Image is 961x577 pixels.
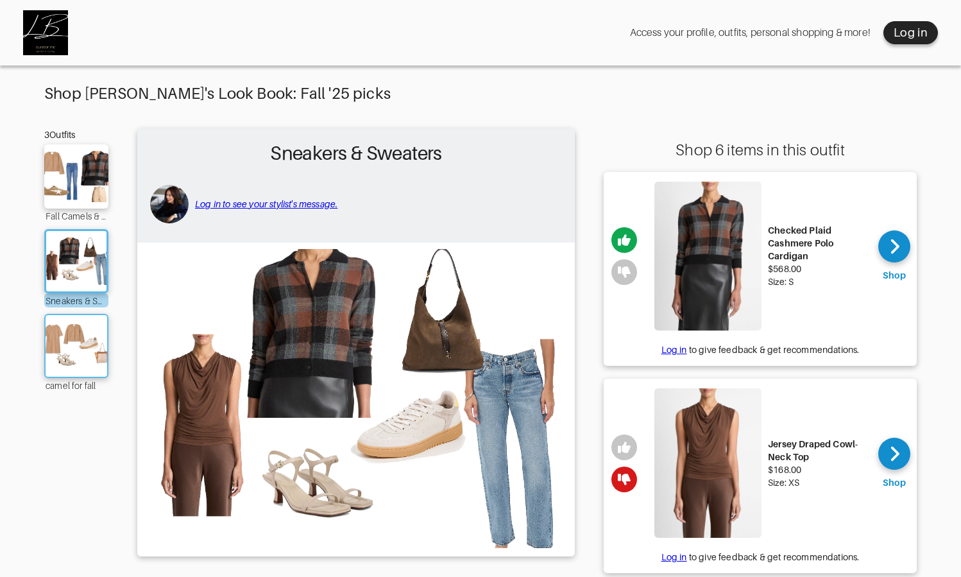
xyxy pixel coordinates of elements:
button: Log in [883,21,938,44]
img: Outfit Sneakers & Sweaters [42,237,110,285]
a: Shop [878,230,910,282]
div: 3 Outfits [44,128,108,141]
img: Outfit Fall Camels & Denim [40,151,113,202]
div: Shop [883,476,906,489]
div: Size: S [768,275,869,288]
a: Shop [878,438,910,489]
div: Sneakers & Sweaters [44,293,108,307]
div: Shop [883,269,906,282]
img: avatar [150,185,189,223]
img: Checked Plaid Cashmere Polo Cardigan [654,182,761,331]
div: Shop 6 items in this outfit [604,141,917,159]
img: Curator Inc logo [23,10,68,55]
h2: Sneakers & Sweaters [144,135,568,172]
div: Shop [PERSON_NAME]'s Look Book: Fall '25 picks [44,85,917,103]
div: camel for fall [44,378,108,392]
div: Size: XS [768,476,869,489]
div: Checked Plaid Cashmere Polo Cardigan [768,224,869,263]
a: Log in [661,552,687,562]
div: to give feedback & get recommendations. [604,343,917,356]
div: Jersey Draped Cowl-Neck Top [768,438,869,463]
div: Fall Camels & Denim [44,209,108,223]
img: Outfit camel for fall [42,322,111,370]
div: Log in [894,25,928,40]
a: Log in [661,345,687,355]
a: Log in to see your stylist's message. [195,199,337,209]
img: Outfit Sneakers & Sweaters [144,249,568,548]
img: Jersey Draped Cowl-Neck Top [654,388,761,537]
div: Access your profile, outfits, personal shopping & more! [630,26,871,39]
div: $168.00 [768,463,869,476]
div: to give feedback & get recommendations. [604,551,917,564]
div: $568.00 [768,263,869,275]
